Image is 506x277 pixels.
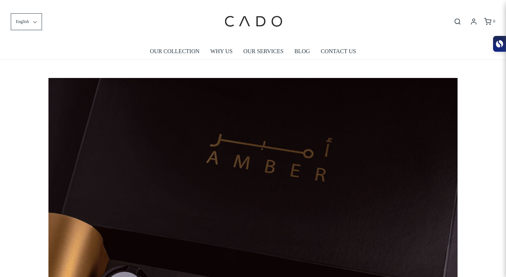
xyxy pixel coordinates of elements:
[210,43,233,60] a: WHY US
[493,19,495,24] span: 0
[294,43,310,60] a: BLOG
[483,18,495,25] a: 0
[11,13,42,30] button: English
[243,43,284,60] a: OUR SERVICES
[451,18,464,26] button: Open search bar
[150,43,200,60] a: OUR COLLECTION
[222,5,284,38] img: cadogifting
[321,43,356,60] a: CONTACT US
[16,18,29,25] span: English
